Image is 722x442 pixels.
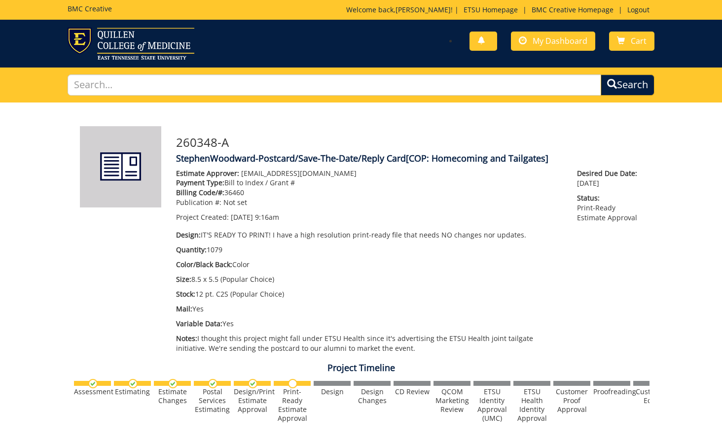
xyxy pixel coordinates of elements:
[394,387,431,396] div: CD Review
[176,136,642,149] h3: 260348-A
[176,178,562,188] p: Bill to Index / Grant #
[631,35,647,46] span: Cart
[176,169,239,178] span: Estimate Approver:
[346,5,654,15] p: Welcome back, ! | | |
[176,274,191,284] span: Size:
[176,188,562,198] p: 36460
[176,245,207,254] span: Quantity:
[533,35,587,46] span: My Dashboard
[176,230,562,240] p: IT'S READY TO PRINT! I have a high resolution print-ready file that needs NO changes nor updates.
[633,387,670,405] div: Customer Edits
[176,319,222,328] span: Variable Data:
[527,5,618,14] a: BMC Creative Homepage
[609,32,654,51] a: Cart
[88,379,98,388] img: checkmark
[176,230,201,239] span: Design:
[176,178,224,187] span: Payment Type:
[176,212,229,222] span: Project Created:
[176,260,232,269] span: Color/Black Back:
[74,387,111,396] div: Assessment
[513,387,550,423] div: ETSU Health Identity Approval
[314,387,351,396] div: Design
[274,387,311,423] div: Print-Ready Estimate Approval
[231,212,279,222] span: [DATE] 9:16am
[176,154,642,164] h4: StephenWoodward-Postcard/Save-The-Date/Reply Card
[176,304,562,314] p: Yes
[168,379,178,388] img: checkmark
[194,387,231,414] div: Postal Services Estimating
[553,387,590,414] div: Customer Proof Approval
[288,379,297,388] img: no
[577,169,642,178] span: Desired Due Date:
[248,379,257,388] img: checkmark
[234,387,271,414] div: Design/Print Estimate Approval
[601,74,654,96] button: Search
[176,334,562,353] p: I thought this project might fall under ETSU Health since it's advertising the ETSU Health joint ...
[433,387,470,414] div: QCOM Marketing Review
[176,260,562,270] p: Color
[577,169,642,188] p: [DATE]
[176,289,562,299] p: 12 pt. C2S (Popular Choice)
[154,387,191,405] div: Estimate Changes
[577,193,642,223] p: Print-Ready Estimate Approval
[354,387,391,405] div: Design Changes
[176,334,197,343] span: Notes:
[406,152,548,164] span: [COP: Homecoming and Tailgates]
[176,169,562,178] p: [EMAIL_ADDRESS][DOMAIN_NAME]
[176,319,562,329] p: Yes
[176,198,221,207] span: Publication #:
[128,379,138,388] img: checkmark
[80,126,161,207] img: Product featured image
[176,188,224,197] span: Billing Code/#:
[511,32,595,51] a: My Dashboard
[176,304,192,313] span: Mail:
[473,387,510,423] div: ETSU Identity Approval (UMC)
[208,379,217,388] img: checkmark
[176,245,562,255] p: 1079
[223,198,247,207] span: Not set
[593,387,630,396] div: Proofreading
[396,5,451,14] a: [PERSON_NAME]
[577,193,642,203] span: Status:
[68,5,112,12] h5: BMC Creative
[176,274,562,284] p: 8.5 x 5.5 (Popular Choice)
[176,289,195,299] span: Stock:
[459,5,523,14] a: ETSU Homepage
[72,363,650,373] h4: Project Timeline
[68,74,601,96] input: Search...
[68,28,194,60] img: ETSU logo
[114,387,151,396] div: Estimating
[622,5,654,14] a: Logout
